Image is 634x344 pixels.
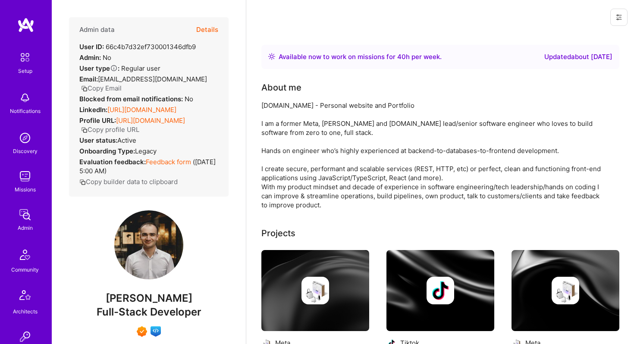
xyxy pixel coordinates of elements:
strong: Email: [79,75,98,83]
img: teamwork [16,168,34,185]
button: Copy builder data to clipboard [79,177,178,186]
div: Regular user [79,64,160,73]
img: Front-end guild [151,326,161,337]
div: About me [261,81,301,94]
img: cover [386,250,494,331]
strong: Onboarding Type: [79,147,135,155]
div: Discovery [13,147,38,156]
strong: User ID: [79,43,104,51]
span: Active [117,136,136,144]
img: User Avatar [114,210,183,279]
a: [URL][DOMAIN_NAME] [107,106,176,114]
span: [EMAIL_ADDRESS][DOMAIN_NAME] [98,75,207,83]
img: Exceptional A.Teamer [137,326,147,337]
a: [URL][DOMAIN_NAME] [116,116,185,125]
img: admin teamwork [16,206,34,223]
img: Company logo [427,277,454,304]
div: [DOMAIN_NAME] - Personal website and Portfolio I am a former Meta, [PERSON_NAME] and [DOMAIN_NAME... [261,101,606,210]
button: Copy Email [81,84,122,93]
img: bell [16,89,34,106]
span: Full-Stack Developer [97,306,201,318]
div: Admin [18,223,33,232]
div: Available now to work on missions for h per week . [279,52,442,62]
div: ( [DATE] 5:00 AM ) [79,157,218,175]
img: setup [16,48,34,66]
div: Setup [18,66,32,75]
i: Help [110,64,118,72]
h4: Admin data [79,26,115,34]
div: Architects [13,307,38,316]
strong: Profile URL: [79,116,116,125]
div: Community [11,265,39,274]
img: Company logo [552,277,579,304]
strong: User status: [79,136,117,144]
img: Company logo [301,277,329,304]
div: Missions [15,185,36,194]
strong: Admin: [79,53,101,62]
i: icon Copy [81,85,88,92]
i: icon Copy [79,179,86,185]
button: Copy profile URL [81,125,139,134]
strong: LinkedIn: [79,106,107,114]
strong: Blocked from email notifications: [79,95,185,103]
div: No [79,53,111,62]
img: discovery [16,129,34,147]
img: Community [15,244,35,265]
strong: User type : [79,64,119,72]
img: Architects [15,286,35,307]
div: 66c4b7d32ef730001346dfb9 [79,42,196,51]
span: legacy [135,147,157,155]
div: Updated about [DATE] [544,52,612,62]
strong: Evaluation feedback: [79,158,146,166]
div: Notifications [10,106,41,116]
img: cover [512,250,619,331]
span: [PERSON_NAME] [69,292,229,305]
i: icon Copy [81,127,88,133]
button: Details [196,17,218,42]
img: cover [261,250,369,331]
img: logo [17,17,35,33]
img: Availability [268,53,275,60]
a: Feedback form [146,158,191,166]
div: Projects [261,227,295,240]
span: 40 [397,53,406,61]
div: No [79,94,193,103]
